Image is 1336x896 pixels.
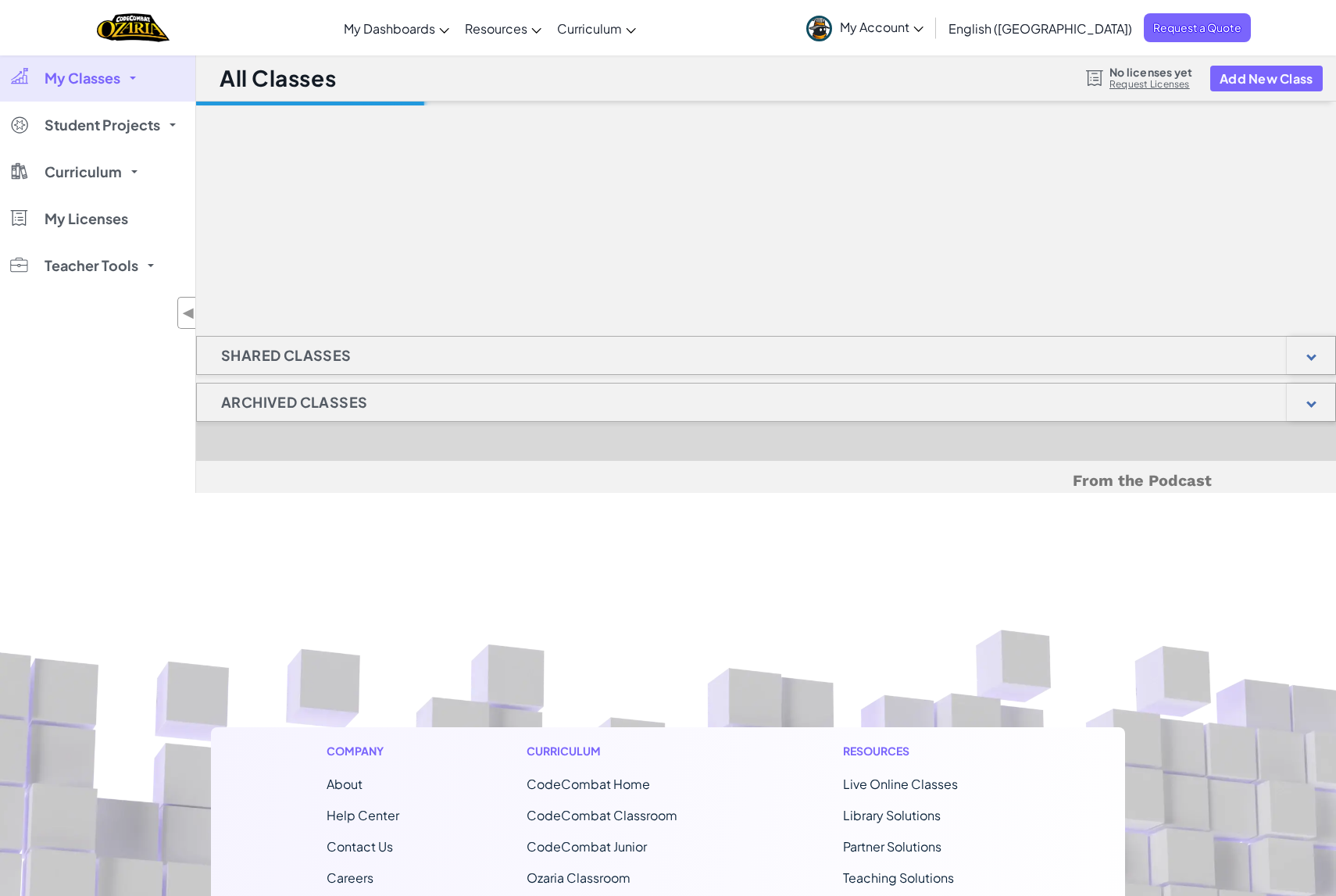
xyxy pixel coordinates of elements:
[806,16,832,41] img: avatar
[843,838,941,855] a: Partner Solutions
[327,807,399,823] a: Help Center
[457,7,549,49] a: Resources
[97,12,170,44] img: Home
[941,7,1140,49] a: English ([GEOGRAPHIC_DATA])
[527,807,677,823] a: CodeCombat Classroom
[327,776,363,792] a: About
[336,7,457,49] a: My Dashboards
[97,12,170,44] a: Ozaria by CodeCombat logo
[1210,66,1323,91] button: Add New Class
[843,869,954,886] a: Teaching Solutions
[45,212,128,226] span: My Licenses
[840,19,923,35] span: My Account
[527,776,650,792] span: CodeCombat Home
[557,20,622,37] span: Curriculum
[45,165,122,179] span: Curriculum
[327,869,373,886] a: Careers
[321,469,1212,493] h5: From the Podcast
[220,63,336,93] h1: All Classes
[327,838,393,855] span: Contact Us
[182,302,195,324] span: ◀
[527,869,630,886] a: Ozaria Classroom
[843,807,941,823] a: Library Solutions
[45,118,160,132] span: Student Projects
[465,20,527,37] span: Resources
[843,776,958,792] a: Live Online Classes
[1109,66,1192,78] span: No licenses yet
[549,7,644,49] a: Curriculum
[798,3,931,52] a: My Account
[843,743,1009,759] h1: Resources
[45,259,138,273] span: Teacher Tools
[948,20,1132,37] span: English ([GEOGRAPHIC_DATA])
[45,71,120,85] span: My Classes
[1144,13,1251,42] a: Request a Quote
[197,383,391,422] h1: Archived Classes
[197,336,376,375] h1: Shared Classes
[327,743,399,759] h1: Company
[527,743,716,759] h1: Curriculum
[1109,78,1192,91] a: Request Licenses
[344,20,435,37] span: My Dashboards
[527,838,647,855] a: CodeCombat Junior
